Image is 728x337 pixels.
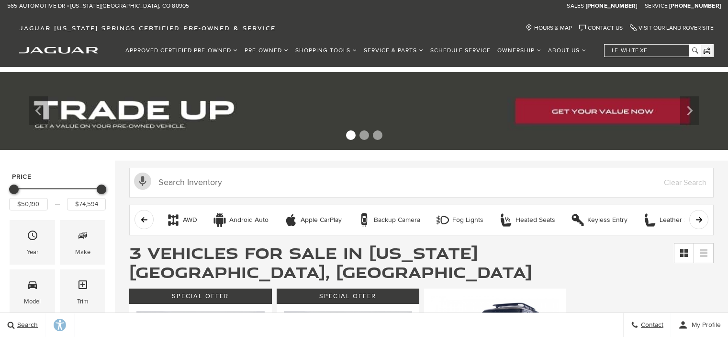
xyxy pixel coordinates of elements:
[75,247,90,257] div: Make
[645,2,668,10] span: Service
[515,216,555,224] div: Heated Seats
[671,313,728,337] button: Open user profile menu
[688,321,721,329] span: My Profile
[352,210,426,230] button: Backup CameraBackup Camera
[77,227,89,247] span: Make
[360,42,427,59] a: Service & Parts
[27,227,38,247] span: Year
[207,210,274,230] button: Android AutoAndroid Auto
[346,130,356,140] span: Go to slide 1
[241,42,292,59] a: Pre-Owned
[122,42,241,59] a: Approved Certified Pre-Owned
[10,269,55,314] div: ModelModel
[586,2,638,10] a: [PHONE_NUMBER]
[19,47,98,54] img: Jaguar
[638,210,706,230] button: Leather SeatsLeather Seats
[29,96,48,125] div: Previous
[19,46,98,54] a: jaguar
[374,216,420,224] div: Backup Camera
[77,296,89,307] div: Trim
[630,24,714,32] a: Visit Our Land Rover Site
[27,277,38,296] span: Model
[10,220,55,265] div: YearYear
[19,24,276,32] span: Jaguar [US_STATE] Springs Certified Pre-Owned & Service
[669,2,721,10] a: [PHONE_NUMBER]
[9,198,48,210] input: Minimum
[14,24,280,32] a: Jaguar [US_STATE] Springs Certified Pre-Owned & Service
[436,213,450,227] div: Fog Lights
[567,2,584,10] span: Sales
[301,216,342,224] div: Apple CarPlay
[183,216,197,224] div: AWD
[579,24,623,32] a: Contact Us
[12,173,103,181] h5: Price
[60,269,105,314] div: TrimTrim
[166,213,180,227] div: AWD
[279,210,347,230] button: Apple CarPlayApple CarPlay
[493,210,560,230] button: Heated SeatsHeated Seats
[229,216,269,224] div: Android Auto
[373,130,382,140] span: Go to slide 3
[526,24,572,32] a: Hours & Map
[427,42,494,59] a: Schedule Service
[134,173,151,190] svg: Click to toggle on voice search
[284,213,298,227] div: Apple CarPlay
[499,213,513,227] div: Heated Seats
[15,321,38,329] span: Search
[60,220,105,265] div: MakeMake
[67,198,106,210] input: Maximum
[277,289,419,304] div: Special Offer
[134,210,154,229] button: scroll left
[7,2,189,10] a: 565 Automotive Dr • [US_STATE][GEOGRAPHIC_DATA], CO 80905
[494,42,545,59] a: Ownership
[565,210,633,230] button: Keyless EntryKeyless Entry
[357,213,371,227] div: Backup Camera
[9,185,19,194] div: Minimum Price
[680,96,699,125] div: Next
[129,168,714,198] input: Search Inventory
[9,181,106,210] div: Price
[689,210,708,229] button: scroll right
[77,277,89,296] span: Trim
[161,210,202,230] button: AWDAWD
[129,289,272,304] div: Special Offer
[605,45,700,57] input: i.e. White XE
[660,216,700,224] div: Leather Seats
[213,213,227,227] div: Android Auto
[97,185,106,194] div: Maximum Price
[129,242,532,283] span: 3 Vehicles for Sale in [US_STATE][GEOGRAPHIC_DATA], [GEOGRAPHIC_DATA]
[545,42,590,59] a: About Us
[122,42,590,59] nav: Main Navigation
[292,42,360,59] a: Shopping Tools
[359,130,369,140] span: Go to slide 2
[643,213,657,227] div: Leather Seats
[24,296,41,307] div: Model
[452,216,483,224] div: Fog Lights
[430,210,489,230] button: Fog LightsFog Lights
[571,213,585,227] div: Keyless Entry
[27,247,38,257] div: Year
[587,216,627,224] div: Keyless Entry
[638,321,663,329] span: Contact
